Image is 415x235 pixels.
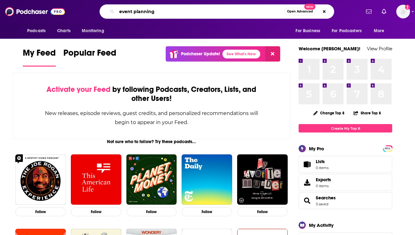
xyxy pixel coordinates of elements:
[71,154,121,205] img: This American Life
[374,27,384,35] span: More
[310,109,348,117] button: Change Top 8
[46,85,110,94] span: Activate your Feed
[379,6,389,17] a: Show notifications dropdown
[15,207,66,216] button: Follow
[57,27,71,35] span: Charts
[316,166,329,170] span: 0 items
[237,154,288,205] img: My Favorite Murder with Karen Kilgariff and Georgia Hardstark
[295,27,320,35] span: For Business
[126,154,177,205] img: Planet Money
[299,124,392,132] a: Create My Top 8
[299,192,392,209] span: Searches
[23,47,56,62] span: My Feed
[5,6,65,17] img: Podchaser - Follow, Share and Rate Podcasts
[301,160,313,169] span: Lists
[316,184,331,188] span: 0 items
[71,207,121,216] button: Follow
[44,85,259,103] div: by following Podcasts, Creators, Lists, and other Users!
[316,195,336,201] a: Searches
[353,107,381,119] button: Share Top 8
[117,7,284,17] input: Search podcasts, credits, & more...
[396,5,410,18] img: User Profile
[301,178,313,187] span: Exports
[309,146,324,152] div: My Pro
[299,174,392,191] a: Exports
[396,5,410,18] button: Show profile menu
[237,207,288,216] button: Follow
[181,51,220,57] p: Podchaser Update!
[316,159,325,164] span: Lists
[328,25,371,37] button: open menu
[405,5,410,10] svg: Add a profile image
[23,25,54,37] button: open menu
[284,8,316,15] button: Open AdvancedNew
[396,5,410,18] span: Logged in as HughE
[299,156,392,173] a: Lists
[63,47,116,67] a: Popular Feed
[100,4,334,19] div: Search podcasts, credits, & more...
[316,177,331,182] span: Exports
[299,46,360,52] a: Welcome [PERSON_NAME]!
[27,27,46,35] span: Podcasts
[316,202,328,206] a: 3 saved
[384,146,391,151] a: PRO
[53,25,74,37] a: Charts
[287,10,313,13] span: Open Advanced
[316,159,329,164] span: Lists
[82,27,104,35] span: Monitoring
[332,27,362,35] span: For Podcasters
[291,25,328,37] button: open menu
[15,154,66,205] img: The Joe Rogan Experience
[23,47,56,67] a: My Feed
[222,50,260,58] a: See What's New
[384,146,391,151] span: PRO
[182,207,232,216] button: Follow
[182,154,232,205] img: The Daily
[63,47,116,62] span: Popular Feed
[369,25,392,37] button: open menu
[364,6,374,17] a: Show notifications dropdown
[13,139,290,144] div: Not sure who to follow? Try these podcasts...
[126,207,177,216] button: Follow
[44,109,259,127] div: New releases, episode reviews, guest credits, and personalized recommendations will begin to appe...
[367,46,392,52] a: View Profile
[309,222,334,228] div: My Activity
[304,4,315,10] span: New
[77,25,112,37] button: open menu
[301,196,313,205] a: Searches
